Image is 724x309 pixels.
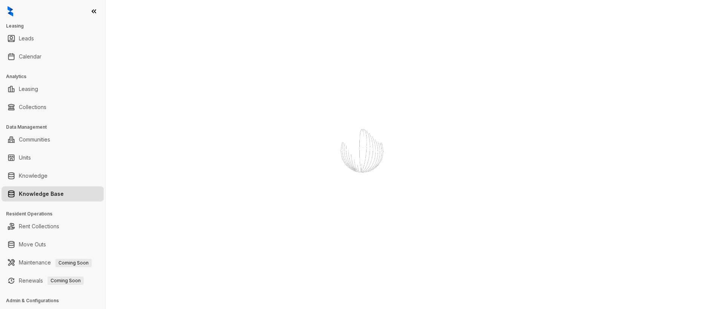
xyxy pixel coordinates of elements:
a: Units [19,150,31,165]
li: Leads [2,31,104,46]
li: Rent Collections [2,219,104,234]
li: Collections [2,100,104,115]
a: Collections [19,100,46,115]
li: Units [2,150,104,165]
a: Calendar [19,49,41,64]
a: Leads [19,31,34,46]
li: Maintenance [2,255,104,270]
li: Communities [2,132,104,147]
a: Rent Collections [19,219,59,234]
span: Coming Soon [55,259,92,267]
li: Renewals [2,273,104,288]
a: Communities [19,132,50,147]
h3: Admin & Configurations [6,297,105,304]
li: Calendar [2,49,104,64]
a: Move Outs [19,237,46,252]
li: Knowledge [2,168,104,183]
h3: Resident Operations [6,211,105,217]
h3: Leasing [6,23,105,29]
span: Coming Soon [48,277,84,285]
li: Move Outs [2,237,104,252]
a: RenewalsComing Soon [19,273,84,288]
div: Loading... [349,189,376,196]
li: Leasing [2,81,104,97]
h3: Analytics [6,73,105,80]
a: Knowledge [19,168,48,183]
h3: Data Management [6,124,105,131]
img: Loader [324,113,400,189]
li: Knowledge Base [2,186,104,201]
img: logo [8,6,13,17]
a: Leasing [19,81,38,97]
a: Knowledge Base [19,186,64,201]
